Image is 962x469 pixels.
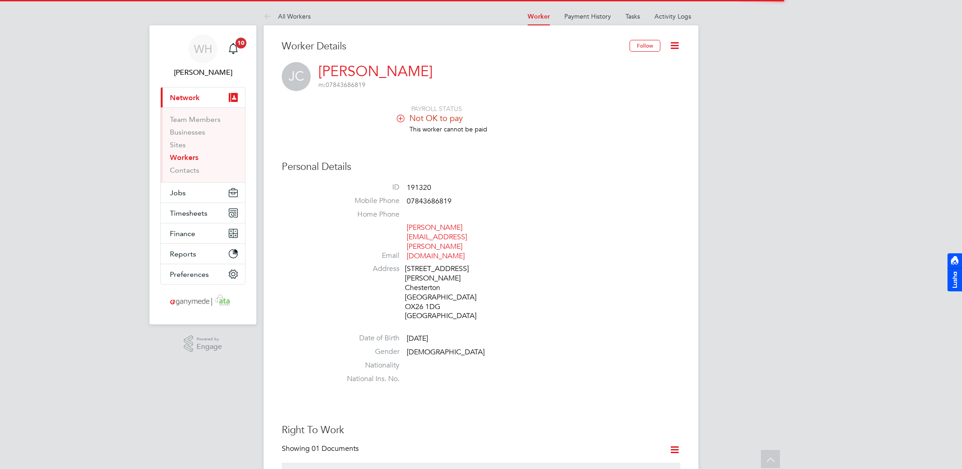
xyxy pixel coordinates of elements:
label: Email [336,251,399,261]
span: Not OK to pay [409,113,463,123]
span: Jobs [170,189,186,197]
span: William Heath [160,67,245,78]
span: JC [282,62,311,91]
a: Powered byEngage [184,335,222,353]
span: 10 [236,38,246,48]
a: Go to home page [160,294,245,308]
span: WH [194,43,212,55]
span: [DEMOGRAPHIC_DATA] [407,348,485,357]
a: Team Members [170,115,221,124]
a: Tasks [625,12,640,20]
a: All Workers [264,12,311,20]
a: [PERSON_NAME] [318,63,433,80]
h3: Personal Details [282,160,680,174]
span: 07843686819 [318,81,366,89]
label: National Ins. No. [336,374,399,384]
label: Address [336,264,399,274]
a: [PERSON_NAME][EMAIL_ADDRESS][PERSON_NAME][DOMAIN_NAME] [407,223,467,260]
nav: Main navigation [149,25,256,324]
button: Finance [161,223,245,243]
span: Preferences [170,270,209,279]
h3: Right To Work [282,424,680,437]
label: Gender [336,347,399,357]
a: Sites [170,140,186,149]
div: [STREET_ADDRESS][PERSON_NAME] Chesterton [GEOGRAPHIC_DATA] OX26 1DG [GEOGRAPHIC_DATA] [405,264,491,321]
span: Powered by [197,335,222,343]
label: ID [336,183,399,192]
span: m: [318,81,326,89]
a: Activity Logs [654,12,691,20]
label: Nationality [336,361,399,370]
img: ganymedesolutions-logo-retina.png [168,294,239,308]
a: WH[PERSON_NAME] [160,34,245,78]
div: Network [161,107,245,182]
a: 10 [224,34,242,63]
span: 01 Documents [312,444,359,453]
span: PAYROLL STATUS [411,105,462,113]
span: Finance [170,229,195,238]
span: 07843686819 [407,197,452,206]
button: Reports [161,244,245,264]
a: Worker [528,13,550,20]
a: Businesses [170,128,205,136]
a: Workers [170,153,198,162]
div: Showing [282,444,361,454]
span: Engage [197,343,222,351]
button: Jobs [161,183,245,203]
span: Reports [170,250,196,258]
span: [DATE] [407,334,428,343]
label: Mobile Phone [336,196,399,206]
span: This worker cannot be paid [409,125,487,133]
span: 191320 [407,183,431,192]
button: Preferences [161,264,245,284]
span: Network [170,93,200,102]
h3: Worker Details [282,40,630,53]
button: Timesheets [161,203,245,223]
span: Timesheets [170,209,207,218]
a: Contacts [170,166,199,174]
label: Home Phone [336,210,399,219]
a: Payment History [564,12,611,20]
button: Follow [630,40,660,52]
label: Date of Birth [336,334,399,343]
button: Network [161,87,245,107]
